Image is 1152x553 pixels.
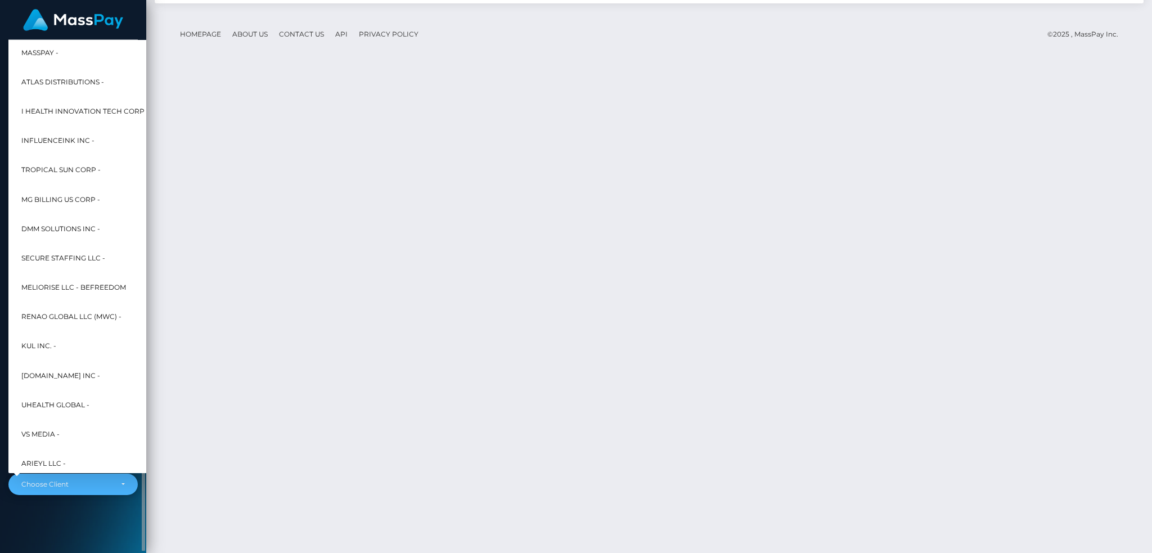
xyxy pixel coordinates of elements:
span: UHealth Global - [21,398,89,412]
span: Atlas Distributions - [21,75,104,89]
span: DMM Solutions Inc - [21,222,100,236]
button: Choose Client [8,474,138,495]
span: [DOMAIN_NAME] INC - [21,368,100,383]
span: Secure Staffing LLC - [21,251,105,266]
span: Meliorise LLC - BEfreedom [21,280,126,295]
span: VS Media - [21,427,60,442]
div: © 2025 , MassPay Inc. [1047,28,1127,41]
span: MG Billing US Corp - [21,192,100,207]
span: Kul Inc. - [21,339,56,354]
span: MassPay - [21,46,58,60]
span: I HEALTH INNOVATION TECH CORP - [21,104,149,119]
div: Choose Client [21,480,112,489]
img: MassPay Logo [23,9,123,31]
a: Privacy Policy [354,25,423,43]
a: API [331,25,352,43]
a: About Us [228,25,272,43]
span: InfluenceInk Inc - [21,133,94,148]
span: Renao Global LLC (MWC) - [21,310,121,325]
span: Tropical Sun Corp - [21,163,101,178]
a: Contact Us [274,25,328,43]
span: Arieyl LLC - [21,456,66,471]
a: Homepage [175,25,226,43]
